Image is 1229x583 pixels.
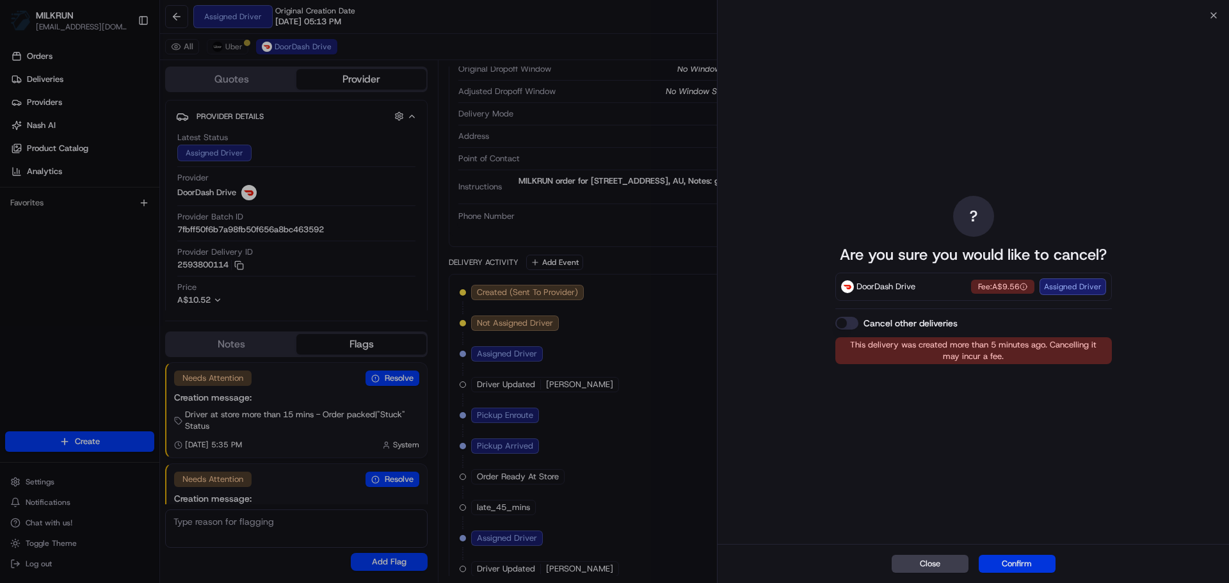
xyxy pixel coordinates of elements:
[971,280,1034,294] div: Fee: A$9.56
[856,280,915,293] span: DoorDash Drive
[953,196,994,237] div: ?
[840,244,1107,265] p: Are you sure you would like to cancel?
[864,317,958,330] label: Cancel other deliveries
[835,337,1112,364] div: This delivery was created more than 5 minutes ago. Cancelling it may incur a fee.
[892,555,968,573] button: Close
[979,555,1056,573] button: Confirm
[841,280,854,293] img: DoorDash Drive
[971,280,1034,294] button: DoorDash DriveDoorDash DriveAssigned Driver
